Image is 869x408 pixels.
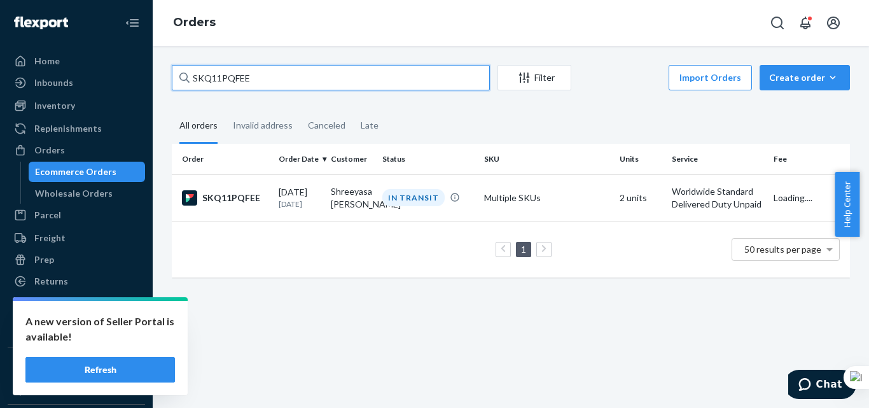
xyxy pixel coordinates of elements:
[331,153,373,164] div: Customer
[760,65,850,90] button: Create order
[8,358,145,379] button: Integrations
[34,76,73,89] div: Inbounds
[615,144,667,174] th: Units
[8,294,145,314] a: Reporting
[34,55,60,67] div: Home
[8,118,145,139] a: Replenishments
[382,189,445,206] div: IN TRANSIT
[34,122,102,135] div: Replenishments
[179,109,218,144] div: All orders
[835,172,859,237] button: Help Center
[768,174,850,221] td: Loading....
[34,99,75,112] div: Inventory
[8,384,145,399] a: Add Integration
[8,95,145,116] a: Inventory
[793,10,818,36] button: Open notifications
[8,51,145,71] a: Home
[615,174,667,221] td: 2 units
[498,71,571,84] div: Filter
[182,190,268,206] div: SKQ11PQFEE
[8,317,145,337] a: Billing
[34,209,61,222] div: Parcel
[669,65,752,90] button: Import Orders
[120,10,145,36] button: Close Navigation
[8,250,145,270] a: Prep
[34,253,54,266] div: Prep
[14,17,68,29] img: Flexport logo
[8,205,145,225] a: Parcel
[361,109,379,142] div: Late
[326,174,378,221] td: Shreeyasa [PERSON_NAME]
[279,199,321,209] p: [DATE]
[667,144,768,174] th: Service
[744,244,821,255] span: 50 results per page
[35,187,113,200] div: Wholesale Orders
[279,186,321,209] div: [DATE]
[8,140,145,160] a: Orders
[377,144,479,174] th: Status
[274,144,326,174] th: Order Date
[34,144,65,157] div: Orders
[518,244,529,255] a: Page 1 is your current page
[8,73,145,93] a: Inbounds
[163,4,226,41] ol: breadcrumbs
[308,109,345,142] div: Canceled
[765,10,790,36] button: Open Search Box
[29,162,146,182] a: Ecommerce Orders
[173,15,216,29] a: Orders
[479,144,615,174] th: SKU
[29,183,146,204] a: Wholesale Orders
[672,185,763,211] p: Worldwide Standard Delivered Duty Unpaid
[34,232,66,244] div: Freight
[788,370,856,402] iframe: Opens a widget where you can chat to one of our agents
[479,174,615,221] td: Multiple SKUs
[8,228,145,248] a: Freight
[768,144,850,174] th: Fee
[172,65,490,90] input: Search orders
[172,144,274,174] th: Order
[35,165,116,178] div: Ecommerce Orders
[34,275,68,288] div: Returns
[821,10,846,36] button: Open account menu
[25,357,175,383] button: Refresh
[233,109,293,142] div: Invalid address
[769,71,840,84] div: Create order
[25,314,175,344] p: A new version of Seller Portal is available!
[8,271,145,292] a: Returns
[497,65,571,90] button: Filter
